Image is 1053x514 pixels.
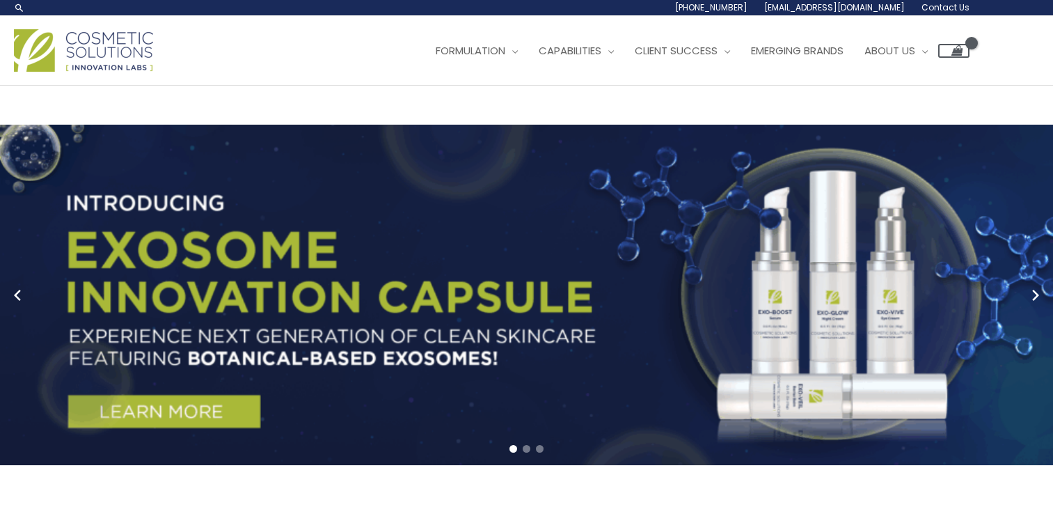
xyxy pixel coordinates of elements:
[624,30,741,72] a: Client Success
[921,1,969,13] span: Contact Us
[741,30,854,72] a: Emerging Brands
[539,43,601,58] span: Capabilities
[7,285,28,306] button: Previous slide
[635,43,718,58] span: Client Success
[14,29,153,72] img: Cosmetic Solutions Logo
[675,1,747,13] span: [PHONE_NUMBER]
[509,445,517,453] span: Go to slide 1
[764,1,905,13] span: [EMAIL_ADDRESS][DOMAIN_NAME]
[1025,285,1046,306] button: Next slide
[938,44,969,58] a: View Shopping Cart, empty
[864,43,915,58] span: About Us
[436,43,505,58] span: Formulation
[751,43,844,58] span: Emerging Brands
[425,30,528,72] a: Formulation
[415,30,969,72] nav: Site Navigation
[528,30,624,72] a: Capabilities
[536,445,544,453] span: Go to slide 3
[523,445,530,453] span: Go to slide 2
[14,2,25,13] a: Search icon link
[854,30,938,72] a: About Us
